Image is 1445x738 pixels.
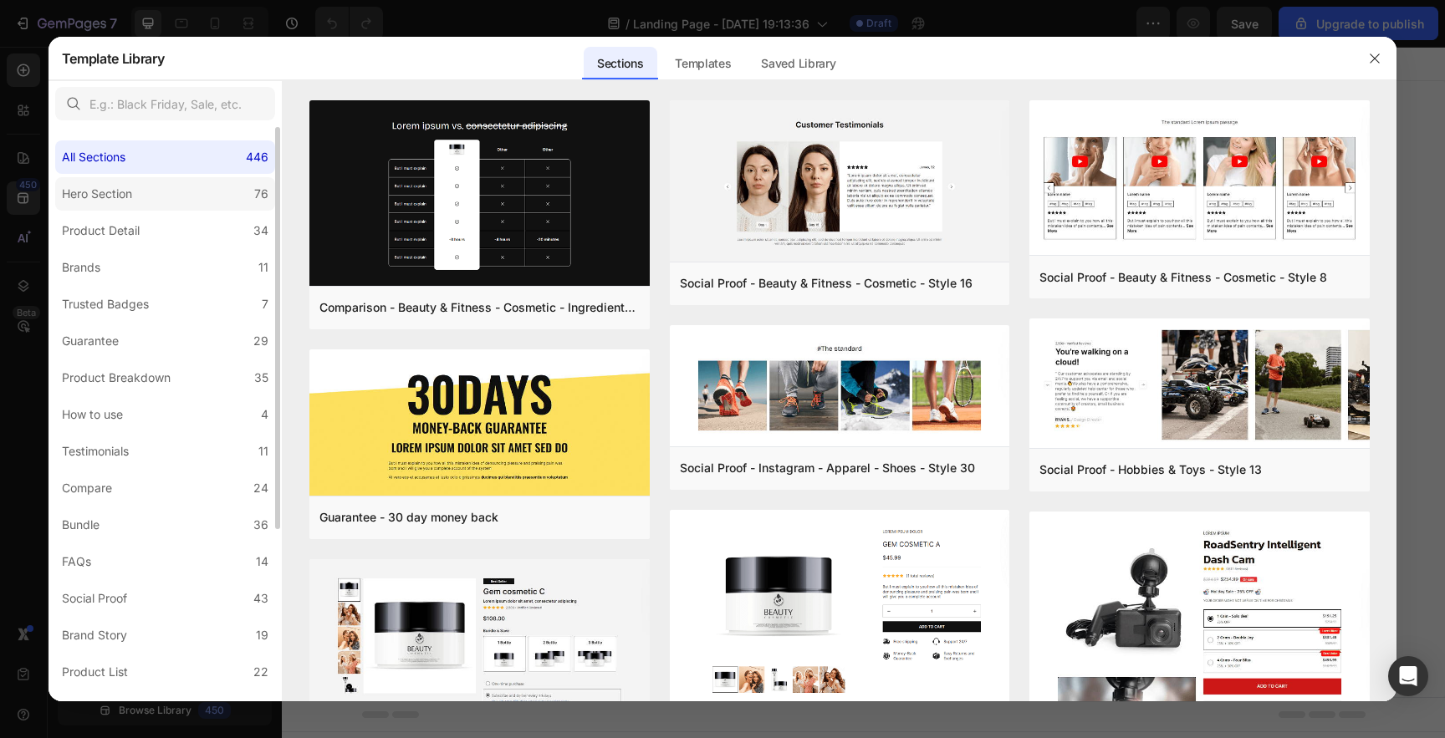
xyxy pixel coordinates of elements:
div: 446 [246,147,268,167]
div: Start with Sections from sidebar [481,350,683,370]
div: Open Intercom Messenger [1388,656,1428,696]
button: Add sections [461,384,575,417]
div: Trusted Badges [62,294,149,314]
div: 24 [253,478,268,498]
div: Compare [62,478,112,498]
img: sp8.png [1029,100,1370,258]
div: Social Proof - Hobbies & Toys - Style 13 [1039,460,1262,480]
div: 19 [256,699,268,719]
div: Templates [661,47,744,80]
div: Bundle [62,515,100,535]
img: sp13.png [1029,318,1370,450]
div: Saved Library [748,47,849,80]
div: Hero Section [62,184,132,204]
div: Guarantee [62,331,119,351]
img: sp16.png [670,100,1010,265]
div: Testimonials [62,441,129,461]
div: 11 [258,257,268,277]
div: Brands [62,257,100,277]
div: Product Breakdown [62,368,171,388]
div: 22 [253,662,268,682]
img: g30.png [309,349,650,499]
div: How to use [62,405,123,425]
div: Comparison - Beauty & Fitness - Cosmetic - Ingredients - Style 19 [319,298,640,318]
div: 29 [253,331,268,351]
div: Social Proof - Beauty & Fitness - Cosmetic - Style 8 [1039,267,1327,288]
div: 11 [258,441,268,461]
div: 76 [254,184,268,204]
input: E.g.: Black Friday, Sale, etc. [55,87,275,120]
div: 43 [253,588,268,608]
div: 36 [253,515,268,535]
h2: Template Library [62,37,165,80]
div: 19 [256,625,268,645]
div: Sections [584,47,656,80]
div: Product Detail [62,221,140,241]
img: c19.png [309,100,650,289]
div: Guarantee - 30 day money back [319,507,498,527]
div: 7 [262,294,268,314]
button: Add elements [585,384,703,417]
div: FAQs [62,552,91,572]
div: 34 [253,221,268,241]
div: Collection [62,699,115,719]
div: Social Proof [62,588,127,608]
div: All Sections [62,147,125,167]
div: Brand Story [62,625,127,645]
div: Social Proof - Beauty & Fitness - Cosmetic - Style 16 [680,273,973,293]
img: sp30.png [670,325,1010,450]
div: Social Proof - Instagram - Apparel - Shoes - Style 30 [680,458,975,478]
div: 4 [261,405,268,425]
div: 14 [256,552,268,572]
div: Product List [62,662,128,682]
div: 35 [254,368,268,388]
div: Start with Generating from URL or image [469,477,694,491]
